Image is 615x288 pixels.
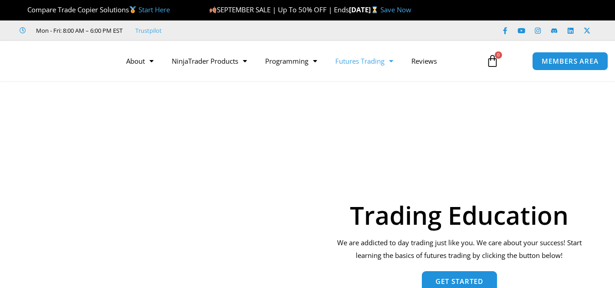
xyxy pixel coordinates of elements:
[138,5,170,14] a: Start Here
[532,52,608,71] a: MEMBERS AREA
[256,51,326,71] a: Programming
[210,6,216,13] img: 🍂
[331,237,588,262] p: We are addicted to day trading just like you. We care about your success! Start learning the basi...
[20,5,170,14] span: Compare Trade Copier Solutions
[436,278,483,285] span: Get Started
[117,51,480,71] nav: Menu
[371,6,378,13] img: ⌛
[20,6,27,13] img: 🏆
[129,6,136,13] img: 🥇
[402,51,446,71] a: Reviews
[135,25,162,36] a: Trustpilot
[12,45,110,77] img: LogoAI | Affordable Indicators – NinjaTrader
[380,5,411,14] a: Save Now
[163,51,256,71] a: NinjaTrader Products
[331,202,588,227] h1: Trading Education
[117,51,163,71] a: About
[326,51,402,71] a: Futures Trading
[542,58,599,65] span: MEMBERS AREA
[34,25,123,36] span: Mon - Fri: 8:00 AM – 6:00 PM EST
[349,5,380,14] strong: [DATE]
[495,51,502,59] span: 0
[209,5,349,14] span: SEPTEMBER SALE | Up To 50% OFF | Ends
[472,48,512,74] a: 0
